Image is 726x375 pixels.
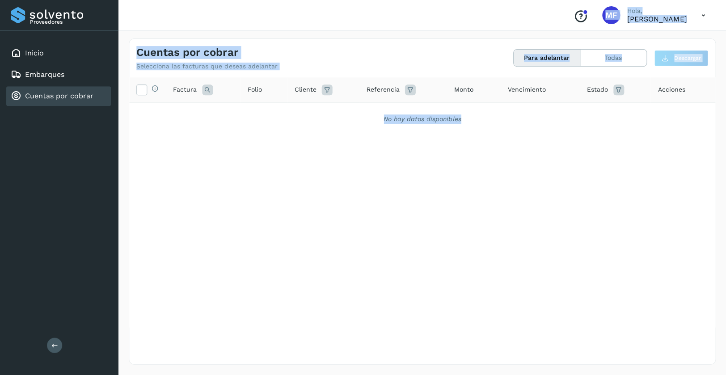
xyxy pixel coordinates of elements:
[454,85,473,94] span: Monto
[513,50,580,66] button: Para adelantar
[654,50,708,66] button: Descargar
[136,63,277,70] p: Selecciona las facturas que deseas adelantar
[25,70,64,79] a: Embarques
[507,85,545,94] span: Vencimiento
[30,19,107,25] p: Proveedores
[25,49,44,57] a: Inicio
[248,85,262,94] span: Folio
[627,15,686,23] p: MONICA FONTES CHAVEZ
[674,54,700,62] span: Descargar
[173,85,197,94] span: Factura
[6,65,111,84] div: Embarques
[366,85,399,94] span: Referencia
[657,85,684,94] span: Acciones
[136,46,238,59] h4: Cuentas por cobrar
[6,43,111,63] div: Inicio
[580,50,646,66] button: Todas
[587,85,608,94] span: Estado
[294,85,316,94] span: Cliente
[627,7,686,15] p: Hola,
[141,114,703,124] div: No hay datos disponibles
[25,92,93,100] a: Cuentas por cobrar
[6,86,111,106] div: Cuentas por cobrar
